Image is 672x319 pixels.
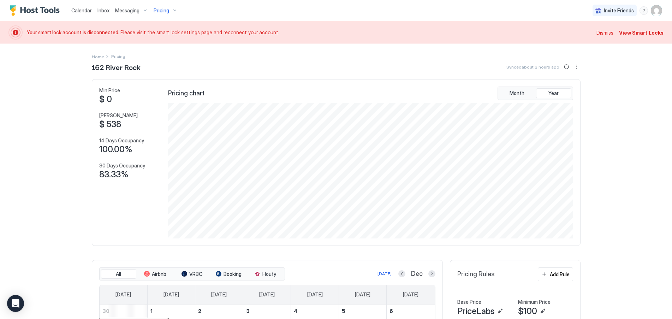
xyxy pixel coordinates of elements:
div: [DATE] [377,271,392,277]
button: All [101,269,136,279]
button: Airbnb [138,269,173,279]
span: [DATE] [355,291,370,298]
a: December 2, 2025 [195,305,243,318]
button: Add Rule [538,267,573,281]
span: 6 [389,308,393,314]
span: $100 [518,306,537,317]
button: Previous month [398,270,405,277]
a: Tuesday [204,285,234,304]
div: Open Intercom Messenger [7,295,24,312]
div: menu [640,6,648,15]
div: Breadcrumb [92,53,104,60]
a: Saturday [396,285,426,304]
span: All [116,271,121,277]
span: 5 [342,308,345,314]
span: Pricing [154,7,169,14]
span: Your smart lock account is disconnected. [27,29,120,35]
span: 83.33% [99,169,129,180]
button: Edit [539,307,547,315]
button: More options [572,63,581,71]
a: Sunday [108,285,138,304]
span: PriceLabs [457,306,494,317]
span: [PERSON_NAME] [99,112,138,119]
a: November 30, 2025 [100,305,147,318]
span: [DATE] [403,291,418,298]
span: Messaging [115,7,139,14]
a: Thursday [300,285,330,304]
a: Home [92,53,104,60]
span: Base Price [457,299,481,305]
span: Synced about 2 hours ago [506,64,559,70]
span: [DATE] [163,291,179,298]
div: Add Rule [550,271,570,278]
span: 3 [246,308,250,314]
span: Min Price [99,87,120,94]
span: Houfy [262,271,276,277]
button: Month [499,88,535,98]
span: Calendar [71,7,92,13]
span: Please visit the smart lock settings page and reconnect your account. [27,29,592,36]
a: December 5, 2025 [339,305,387,318]
span: Year [548,90,559,96]
button: [DATE] [376,270,393,278]
a: December 3, 2025 [243,305,291,318]
span: Pricing Rules [457,270,495,278]
span: VRBO [189,271,203,277]
span: 14 Days Occupancy [99,137,144,144]
button: Next month [428,270,435,277]
a: Calendar [71,7,92,14]
button: Houfy [248,269,283,279]
div: menu [572,63,581,71]
button: Year [536,88,571,98]
button: VRBO [174,269,210,279]
div: tab-group [99,267,285,281]
a: Host Tools Logo [10,5,63,16]
a: Friday [348,285,377,304]
span: Pricing chart [168,89,204,98]
a: Wednesday [252,285,282,304]
button: Booking [211,269,246,279]
span: Month [510,90,524,96]
a: Inbox [97,7,109,14]
span: 100.00% [99,144,132,155]
span: Breadcrumb [111,54,125,59]
div: View Smart Locks [619,29,664,36]
span: 30 Days Occupancy [99,163,145,169]
a: Monday [156,285,186,304]
span: Inbox [97,7,109,13]
a: December 6, 2025 [387,305,434,318]
span: 30 [102,308,109,314]
span: 1 [150,308,153,314]
span: $ 0 [99,94,112,105]
span: 162 River Rock [92,61,141,72]
a: December 4, 2025 [291,305,339,318]
span: 2 [198,308,201,314]
span: Invite Friends [604,7,634,14]
div: Dismiss [596,29,613,36]
span: [DATE] [115,291,131,298]
span: [DATE] [211,291,227,298]
span: Minimum Price [518,299,551,305]
span: [DATE] [307,291,323,298]
span: Dec [411,270,423,278]
span: Home [92,54,104,59]
span: Booking [224,271,242,277]
span: 4 [294,308,297,314]
span: $ 538 [99,119,121,130]
button: Edit [496,307,504,315]
div: User profile [651,5,662,16]
div: tab-group [498,87,573,100]
a: December 1, 2025 [148,305,195,318]
button: Sync prices [562,63,571,71]
span: [DATE] [259,291,275,298]
span: Airbnb [152,271,166,277]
